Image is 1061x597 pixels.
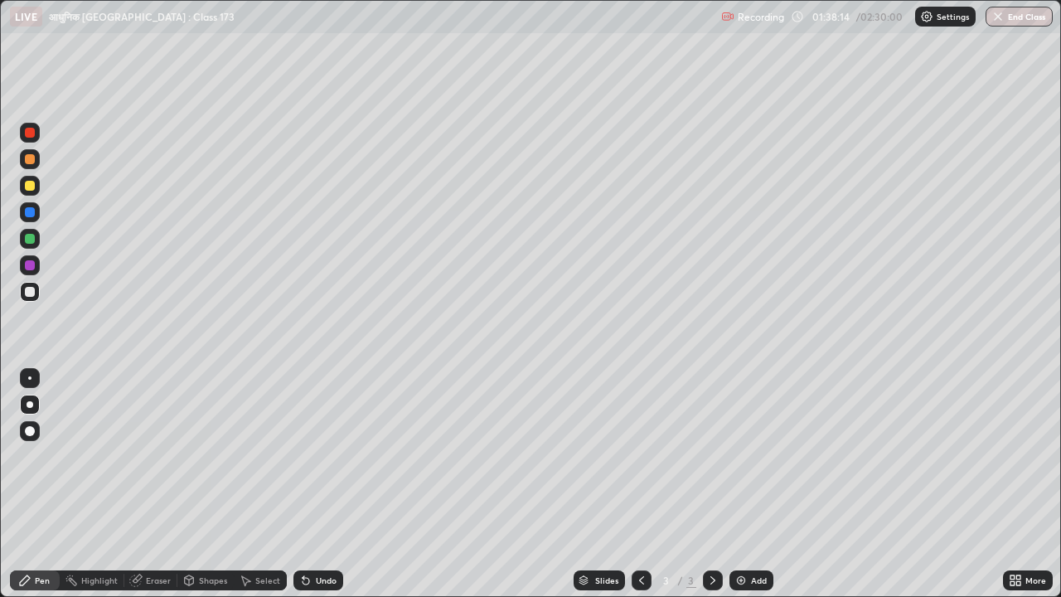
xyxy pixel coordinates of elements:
div: Add [751,576,767,585]
p: LIVE [15,10,37,23]
button: End Class [986,7,1053,27]
div: Slides [595,576,618,585]
div: Select [255,576,280,585]
div: Eraser [146,576,171,585]
img: add-slide-button [734,574,748,587]
div: 3 [658,575,675,585]
img: recording.375f2c34.svg [721,10,734,23]
div: Shapes [199,576,227,585]
div: 3 [686,573,696,588]
div: More [1025,576,1046,585]
p: आधुनिक [GEOGRAPHIC_DATA] : Class 173 [49,10,235,23]
img: end-class-cross [991,10,1005,23]
div: / [678,575,683,585]
div: Highlight [81,576,118,585]
div: Pen [35,576,50,585]
p: Recording [738,11,784,23]
img: class-settings-icons [920,10,933,23]
div: Undo [316,576,337,585]
p: Settings [937,12,969,21]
